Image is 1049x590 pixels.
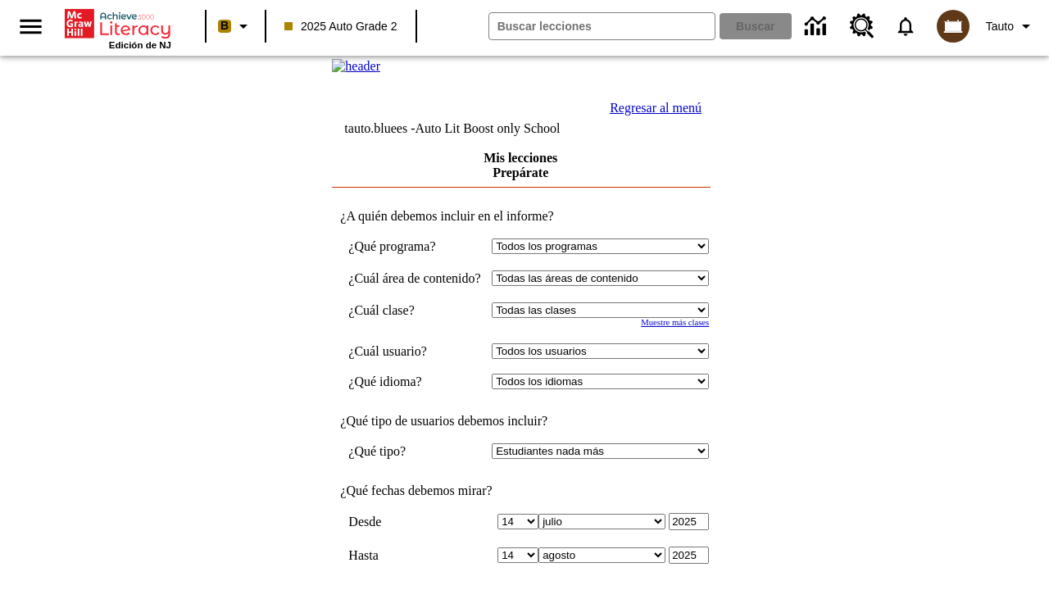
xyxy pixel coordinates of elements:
a: Mis lecciones Prepárate [484,151,557,179]
span: Tauto [986,18,1014,35]
nobr: Auto Lit Boost only School [416,121,561,135]
input: Buscar campo [489,13,715,39]
td: ¿Cuál usuario? [348,343,484,359]
td: Desde [348,513,484,530]
img: header [332,59,380,74]
img: avatar image [937,10,970,43]
td: tauto.bluees - [344,121,565,136]
button: Perfil/Configuración [979,11,1042,41]
td: ¿Qué programa? [348,238,484,254]
td: ¿Qué tipo? [348,443,484,459]
a: Muestre más clases [641,318,709,327]
a: Regresar al menú [610,101,702,115]
td: Hasta [348,547,484,564]
button: Escoja un nuevo avatar [927,5,979,48]
span: 2025 Auto Grade 2 [284,18,397,35]
td: ¿Qué tipo de usuarios debemos incluir? [332,414,709,429]
a: Centro de recursos, Se abrirá en una pestaña nueva. [840,4,884,48]
nobr: ¿Cuál área de contenido? [348,271,480,285]
a: Centro de información [795,4,840,49]
div: Portada [65,6,171,50]
td: ¿Qué fechas debemos mirar? [332,483,709,498]
a: Notificaciones [884,5,927,48]
span: Edición de NJ [109,40,171,50]
td: ¿A quién debemos incluir en el informe? [332,209,709,224]
td: ¿Qué idioma? [348,374,484,389]
button: Boost El color de la clase es anaranjado claro. Cambiar el color de la clase. [211,11,260,41]
button: Abrir el menú lateral [7,2,55,51]
td: ¿Cuál clase? [348,302,484,318]
span: B [220,16,229,36]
